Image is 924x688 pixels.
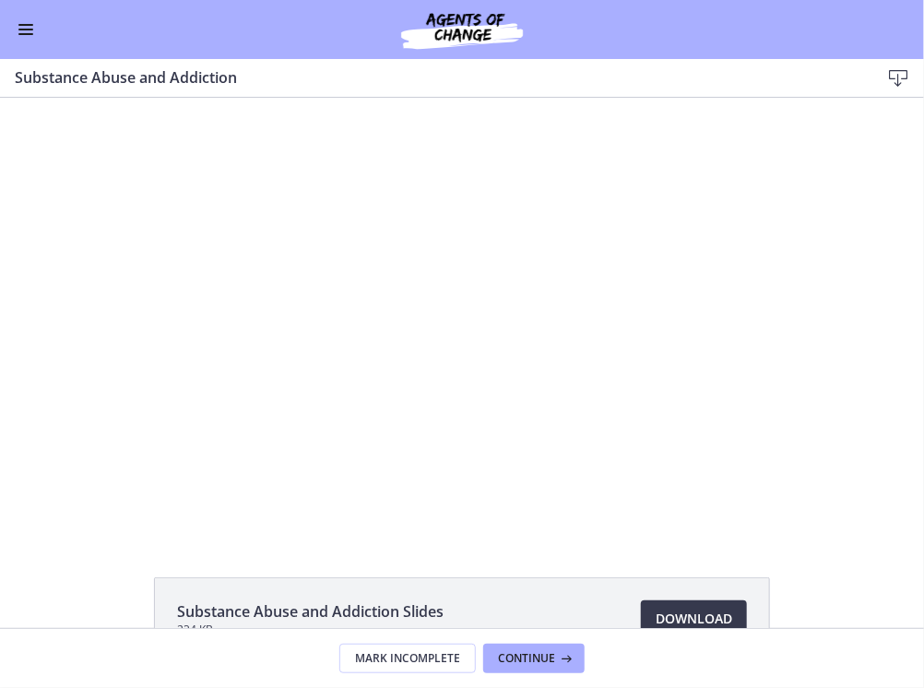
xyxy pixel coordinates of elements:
button: Enable menu [15,18,37,41]
span: Continue [498,651,555,666]
span: 234 KB [177,623,444,637]
img: Agents of Change [351,7,573,52]
span: Mark Incomplete [355,651,460,666]
span: Substance Abuse and Addiction Slides [177,600,444,623]
span: Download [656,608,732,630]
h3: Substance Abuse and Addiction [15,66,850,89]
a: Download [641,600,747,637]
button: Continue [483,644,585,673]
button: Mark Incomplete [339,644,476,673]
